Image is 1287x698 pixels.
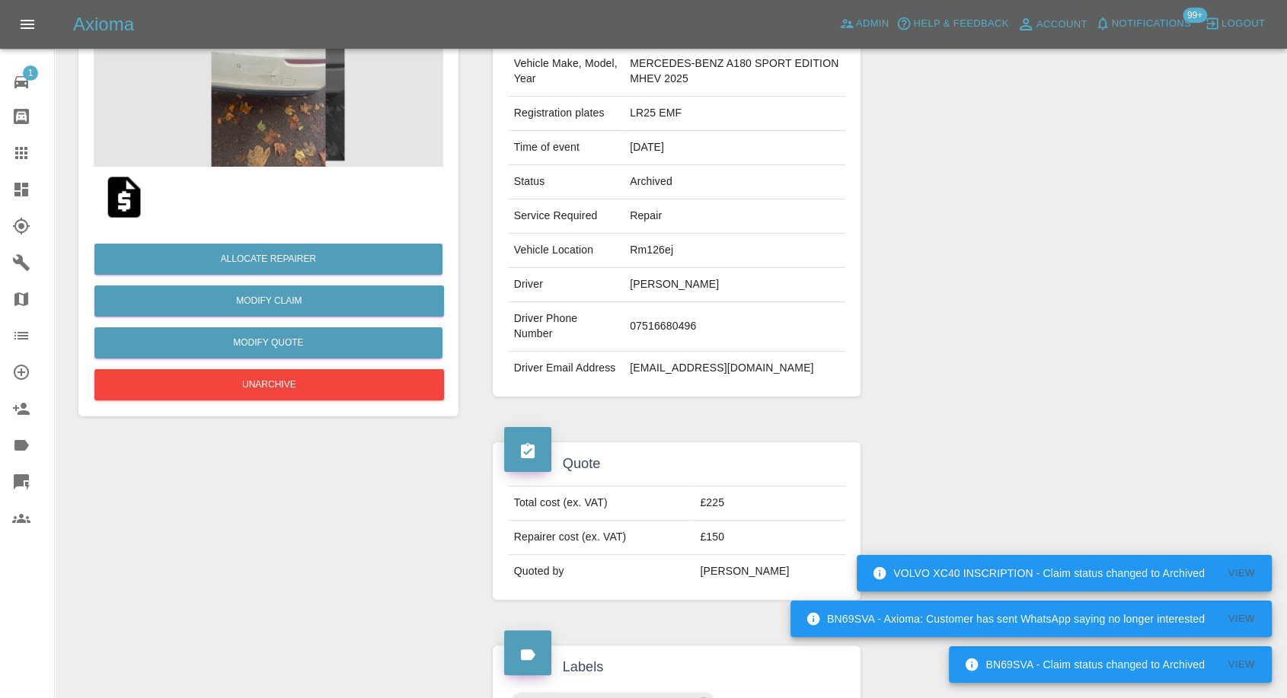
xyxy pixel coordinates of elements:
td: Time of event [508,131,624,165]
td: £150 [694,521,845,555]
td: Driver [508,268,624,302]
button: View [1217,607,1266,631]
div: BN69SVA - Claim status changed to Archived [964,651,1205,678]
button: Unarchive [94,369,444,400]
td: Driver Phone Number [508,302,624,352]
h4: Labels [504,657,850,677]
button: Modify Quote [94,327,442,359]
td: MERCEDES-BENZ A180 SPORT EDITION MHEV 2025 [624,47,845,97]
button: Help & Feedback [893,12,1012,36]
td: 07516680496 [624,302,845,352]
div: VOLVO XC40 INSCRIPTION - Claim status changed to Archived [872,559,1205,587]
button: View [1217,653,1266,677]
td: Driver Email Address [508,352,624,385]
h5: Axioma [73,12,134,37]
span: Help & Feedback [913,15,1008,33]
span: 99+ [1183,8,1207,23]
a: Admin [835,12,893,36]
td: Registration plates [508,97,624,131]
span: Account [1036,16,1087,33]
span: 1 [23,65,38,81]
button: Allocate Repairer [94,244,442,275]
img: 6e2ba795-ef9a-4a1f-82e5-9142e3040b8f [94,14,443,167]
h4: Quote [504,454,850,474]
td: [PERSON_NAME] [624,268,845,302]
img: qt_1S3semA4aDea5wMj3hx0Lbg5 [100,173,148,222]
td: Service Required [508,199,624,234]
td: Archived [624,165,845,199]
td: [PERSON_NAME] [694,555,845,588]
a: Account [1013,12,1091,37]
td: LR25 EMF [624,97,845,131]
button: View [1217,562,1266,585]
td: Repairer cost (ex. VAT) [508,521,695,555]
span: Notifications [1112,15,1191,33]
td: Total cost (ex. VAT) [508,486,695,521]
span: Logout [1222,15,1265,33]
div: BN69SVA - Axioma: Customer has sent WhatsApp saying no longer interested [806,605,1205,633]
td: Quoted by [508,555,695,588]
a: Modify Claim [94,285,444,317]
td: Vehicle Make, Model, Year [508,47,624,97]
td: £225 [694,486,845,521]
button: Notifications [1091,12,1195,36]
td: [DATE] [624,131,845,165]
button: Open drawer [9,6,46,43]
span: Admin [856,15,889,33]
button: Logout [1201,12,1269,36]
td: Repair [624,199,845,234]
td: Vehicle Location [508,234,624,268]
td: Status [508,165,624,199]
td: [EMAIL_ADDRESS][DOMAIN_NAME] [624,352,845,385]
td: Rm126ej [624,234,845,268]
